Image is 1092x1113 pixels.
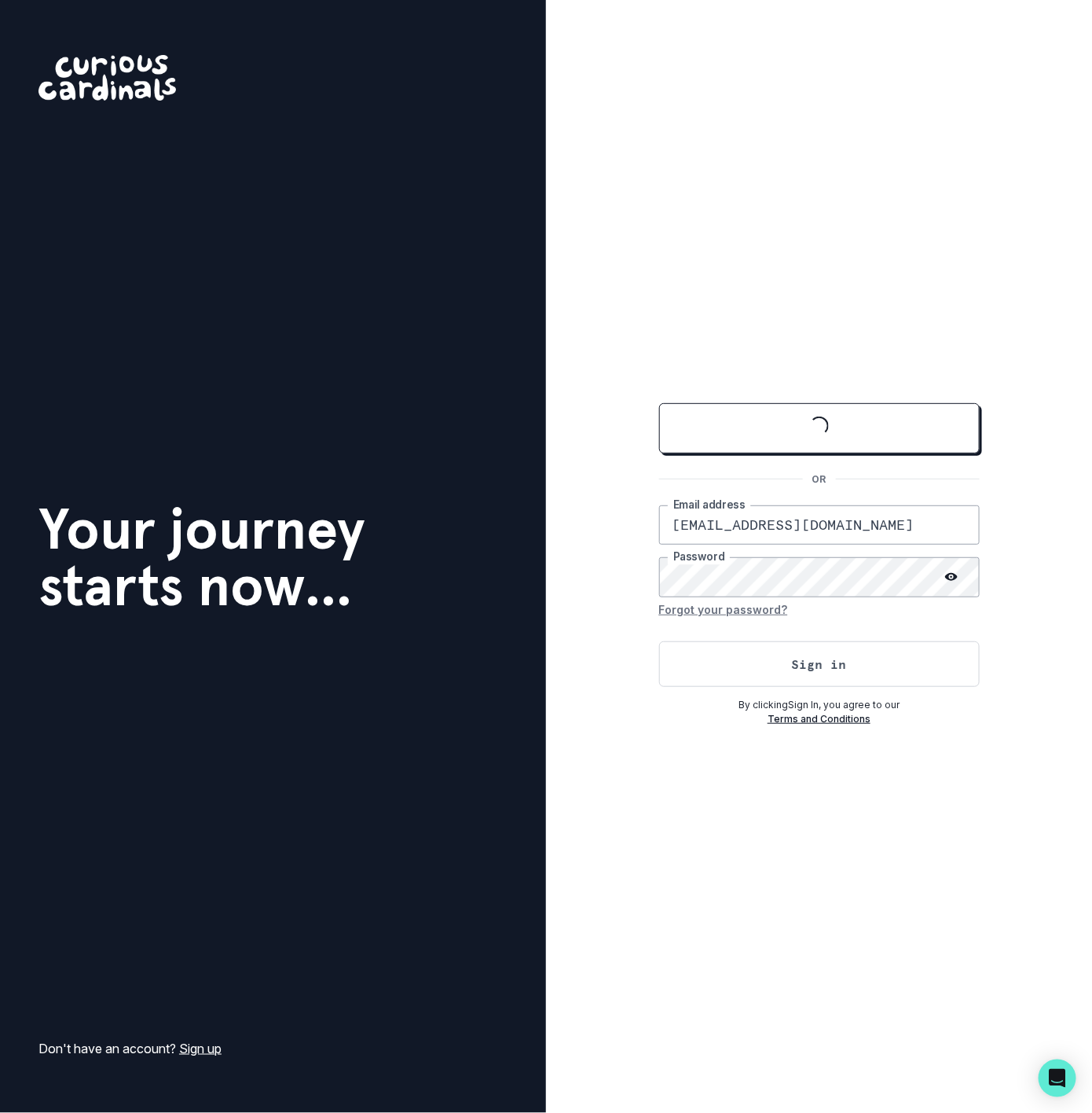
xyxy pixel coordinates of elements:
a: Terms and Conditions [768,713,870,725]
img: Curious Cardinals Logo [38,55,176,101]
button: Sign in with Google (GSuite) [659,403,980,454]
button: Sign in [659,641,980,687]
h1: Your journey starts now... [38,501,365,614]
p: OR [803,472,836,487]
p: By clicking Sign In , you agree to our [659,698,980,712]
a: Sign up [179,1041,222,1056]
p: Don't have an account? [38,1039,222,1058]
div: Open Intercom Messenger [1039,1060,1076,1097]
button: Forgot your password? [659,597,788,623]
